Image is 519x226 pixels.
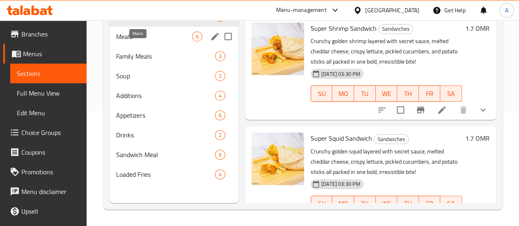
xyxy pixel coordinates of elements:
div: [GEOGRAPHIC_DATA] [365,6,419,15]
span: Additions [116,91,215,100]
span: Appetizers [116,110,215,120]
div: items [215,110,225,120]
button: SA [440,196,462,212]
span: Soup [116,71,215,81]
button: SA [440,85,462,102]
div: Family Meals3 [110,46,238,66]
div: Meals6edit [110,27,238,46]
span: Edit Menu [17,108,80,118]
span: MO [336,88,351,100]
div: Sandwiches [378,24,413,34]
span: WE [379,88,394,100]
span: Coupons [21,147,80,157]
div: items [215,169,225,179]
span: TU [357,198,373,210]
span: SA [444,88,459,100]
button: FR [419,85,441,102]
span: Super Shrimp Sandwich [311,22,377,34]
span: TH [400,198,416,210]
span: TH [400,88,416,100]
div: Drinks2 [110,125,238,145]
a: Branches [3,24,87,44]
a: Sections [10,64,87,83]
span: 3 [215,53,225,60]
nav: Menu sections [110,4,238,187]
span: Select to update [392,101,409,119]
button: TH [397,85,419,102]
span: WE [379,198,394,210]
svg: Show Choices [478,105,488,115]
button: edit [209,30,221,43]
button: SU [311,85,333,102]
div: items [215,71,225,81]
span: 6 [215,151,225,159]
span: Sandwich Meal [116,150,215,160]
span: 2 [215,72,225,80]
button: TU [354,196,376,212]
button: TH [397,196,419,212]
span: 4 [215,171,225,178]
div: Appetizers6 [110,105,238,125]
a: Menus [3,44,87,64]
p: Crunchy golden shrimp layered with secret sauce, melted cheddar cheese, crispy lettuce, pickled c... [311,36,462,67]
span: A [505,6,508,15]
span: Sandwiches [374,135,408,144]
button: FR [419,196,441,212]
span: Promotions [21,167,80,177]
span: 2 [215,131,225,139]
span: Branches [21,29,80,39]
span: SU [314,88,329,100]
button: MO [332,196,354,212]
h6: 1.7 OMR [465,132,489,144]
a: Edit Menu [10,103,87,123]
div: Soup2 [110,66,238,86]
div: Sandwich Meal6 [110,145,238,164]
span: Menus [23,49,80,59]
span: Sections [17,68,80,78]
span: Sandwiches [379,24,413,34]
span: SA [444,198,459,210]
span: Loaded Fries [116,169,215,179]
a: Promotions [3,162,87,182]
button: Branch-specific-item [411,100,430,120]
span: SU [314,198,329,210]
span: TU [357,88,373,100]
span: Drinks [116,130,215,140]
button: WE [376,196,398,212]
a: Full Menu View [10,83,87,103]
div: items [215,51,225,61]
button: MO [332,85,354,102]
span: Full Menu View [17,88,80,98]
a: Choice Groups [3,123,87,142]
div: items [215,91,225,100]
button: show more [473,100,493,120]
button: sort-choices [372,100,392,120]
span: [DATE] 03:30 PM [318,70,364,78]
span: Upsell [21,206,80,216]
a: Coupons [3,142,87,162]
div: items [215,130,225,140]
span: MO [336,198,351,210]
span: Family Meals [116,51,215,61]
p: Crunchy golden squid layered with secret sauce, melted cheddar cheese, crispy lettuce, pickled cu... [311,146,462,177]
div: Sandwiches [374,134,409,144]
a: Upsell [3,201,87,221]
button: delete [453,100,473,120]
span: FR [422,198,437,210]
span: 6 [215,112,225,119]
span: 4 [215,92,225,100]
img: Super Shrimp Sandwich [251,23,304,75]
span: Menu disclaimer [21,187,80,196]
div: Loaded Fries4 [110,164,238,184]
span: Super Squid Sandwich [311,132,372,144]
div: items [192,32,202,41]
a: Menu disclaimer [3,182,87,201]
div: items [215,150,225,160]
